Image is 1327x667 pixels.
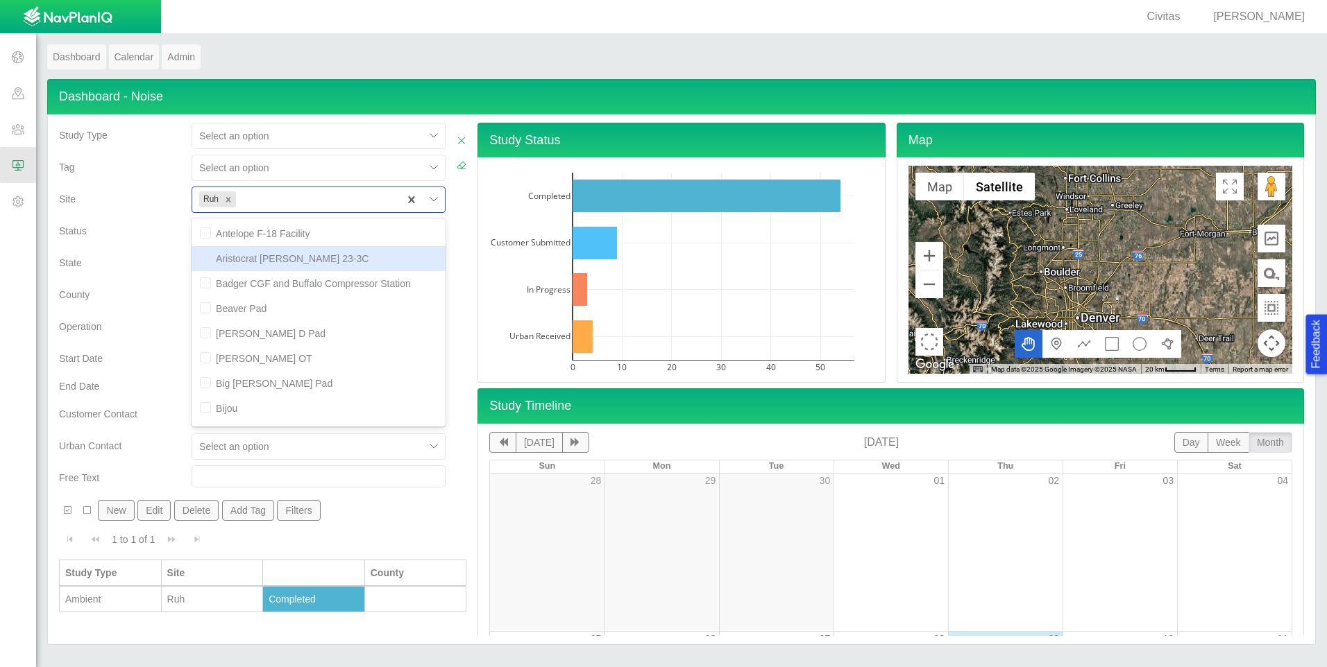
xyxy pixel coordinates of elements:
span: Wed [881,461,899,471]
a: 04 [1277,475,1288,486]
span: Status [59,225,87,236]
button: Show street map [915,173,964,200]
button: Keyboard shortcuts [973,365,983,374]
span: Urban Contact [59,440,121,451]
h4: Dashboard - Noise [47,79,1316,114]
div: [PERSON_NAME] [1197,9,1310,25]
div: Ruh [199,191,221,207]
div: Completed [269,592,359,606]
span: Mon [653,461,671,471]
span: Fri [1115,461,1126,471]
div: Site [167,566,257,580]
span: End Date [59,381,99,392]
button: Zoom out [915,270,943,298]
div: Badger CGF and Buffalo Compressor Station [192,271,446,296]
a: 11 [1277,633,1288,644]
a: 09 [1049,633,1060,644]
div: County [371,566,461,580]
span: Sat [1228,461,1242,471]
div: Beaver Pad [192,296,446,321]
button: Zoom in [915,242,943,270]
button: Measure [1258,259,1285,287]
div: Ambient [65,592,155,606]
button: Measure [1258,294,1285,322]
button: next [562,432,589,453]
button: Toggle Fullscreen in browser window [1216,173,1244,200]
span: Customer Contact [59,408,137,419]
td: Ambient [60,587,162,612]
a: 28 [591,475,602,486]
span: Site [59,193,76,205]
span: Map data ©2025 Google Imagery ©2025 NASA [991,365,1137,373]
button: Select area [915,328,943,356]
div: Ruh [167,592,257,606]
div: Aristocrat [PERSON_NAME] 23-3C [192,246,446,271]
button: month [1249,432,1292,453]
a: 30 [820,475,831,486]
h4: Study Status [477,123,885,158]
h4: Study Timeline [477,388,1304,424]
button: Draw a circle [1126,330,1153,358]
button: [DATE] [516,432,563,453]
a: 06 [705,633,716,644]
span: Start Date [59,353,103,364]
button: Map camera controls [1258,329,1285,357]
span: 20 km [1145,365,1165,373]
a: Clear Filters [457,159,466,173]
button: Draw a multipoint line [1070,330,1098,358]
span: [DATE] [864,436,899,448]
button: New [98,500,134,521]
a: 08 [934,633,945,644]
a: 10 [1163,633,1174,644]
a: Close Filters [457,134,466,148]
button: Draw a polygon [1153,330,1181,358]
a: Open this area in Google Maps (opens a new window) [912,356,958,374]
span: Study Type [59,130,108,141]
div: Remove Ruh [221,191,236,207]
span: Sun [539,461,555,471]
button: Edit [137,500,171,521]
div: Status [269,566,359,580]
th: Site [162,560,264,587]
span: Civitas [1147,10,1180,22]
td: Completed [263,587,365,612]
th: County [365,560,467,587]
a: 05 [591,633,602,644]
img: Google [912,356,958,374]
div: Study Type [65,566,155,580]
button: Draw a rectangle [1098,330,1126,358]
span: State [59,257,82,268]
div: 1 to 1 of 1 [106,532,160,552]
a: 02 [1049,475,1060,486]
a: Dashboard [47,44,106,69]
button: Move the map [1015,330,1042,358]
button: day [1174,432,1208,453]
a: Terms (opens in new tab) [1205,365,1224,373]
span: Tue [769,461,784,471]
button: Show satellite imagery [964,173,1035,200]
button: Add a marker [1042,330,1070,358]
button: Delete [174,500,219,521]
img: UrbanGroupSolutionsTheme$USG_Images$logo.png [23,6,112,28]
span: Thu [997,461,1013,471]
button: Drag Pegman onto the map to open Street View [1258,173,1285,200]
span: Free Text [59,472,99,483]
th: Study Type [60,560,162,587]
button: Elevation [1258,225,1285,252]
span: County [59,289,90,300]
div: [PERSON_NAME] D Pad [192,321,446,346]
button: previous [489,432,516,453]
a: Calendar [109,44,160,69]
span: Operation [59,321,101,332]
button: Map Scale: 20 km per 42 pixels [1141,364,1201,374]
span: Tag [59,162,75,173]
div: Antelope F-18 Facility [192,221,446,246]
div: [PERSON_NAME] OT [192,346,446,371]
a: Admin [162,44,201,69]
button: Filters [277,500,321,521]
a: 03 [1163,475,1174,486]
a: 01 [934,475,945,486]
a: Report a map error [1233,365,1288,373]
th: Status [263,560,365,587]
button: Add Tag [222,500,275,521]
